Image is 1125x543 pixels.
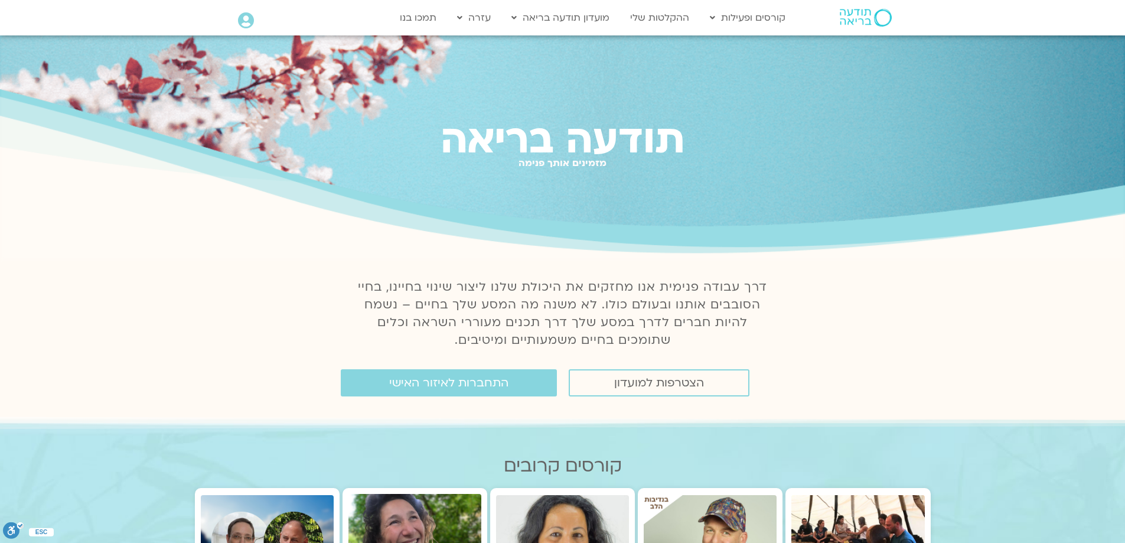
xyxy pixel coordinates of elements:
[614,376,704,389] span: הצטרפות למועדון
[389,376,508,389] span: התחברות לאיזור האישי
[840,9,892,27] img: תודעה בריאה
[506,6,615,29] a: מועדון תודעה בריאה
[624,6,695,29] a: ההקלטות שלי
[195,456,931,476] h2: קורסים קרובים
[394,6,442,29] a: תמכו בנו
[351,278,774,349] p: דרך עבודה פנימית אנו מחזקים את היכולת שלנו ליצור שינוי בחיינו, בחיי הסובבים אותנו ובעולם כולו. לא...
[569,369,749,396] a: הצטרפות למועדון
[704,6,791,29] a: קורסים ופעילות
[451,6,497,29] a: עזרה
[341,369,557,396] a: התחברות לאיזור האישי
